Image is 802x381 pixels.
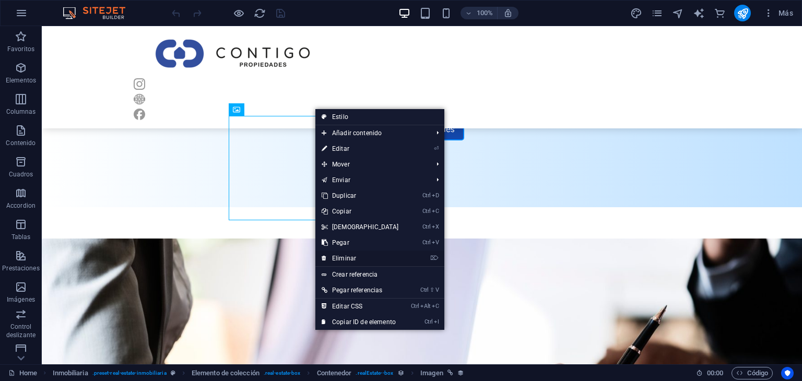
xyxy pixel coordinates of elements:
h6: 100% [476,7,493,19]
p: Tablas [11,233,31,241]
i: Publicar [737,7,749,19]
span: Añadir contenido [315,125,429,141]
a: CtrlX[DEMOGRAPHIC_DATA] [315,219,405,235]
i: AI Writer [693,7,705,19]
p: Accordion [6,201,36,210]
span: Mover [315,157,429,172]
p: Columnas [6,108,36,116]
i: I [434,318,439,325]
button: Usercentrics [781,367,794,379]
span: Código [736,367,768,379]
p: Imágenes [7,295,35,304]
i: Este elemento está vinculado [447,370,453,376]
span: Haz clic para seleccionar y doble clic para editar [420,367,443,379]
i: ⇧ [430,287,434,293]
i: V [435,287,439,293]
h6: Tiempo de la sesión [696,367,724,379]
p: Cuadros [9,170,33,178]
i: X [432,223,439,230]
span: . realEstate--box [356,367,393,379]
p: Contenido [6,139,36,147]
i: Ctrl [420,287,429,293]
span: Haz clic para seleccionar y doble clic para editar [317,367,352,379]
a: CtrlCCopiar [315,204,405,219]
span: Haz clic para seleccionar y doble clic para editar [53,367,88,379]
button: design [630,7,642,19]
i: Este elemento está vinculado a una colección [457,370,464,376]
span: Más [763,8,793,18]
span: . preset-real-estate-inmobiliaria [92,367,167,379]
button: navigator [671,7,684,19]
nav: breadcrumb [53,367,464,379]
a: CtrlVPegar [315,235,405,251]
a: Ctrl⇧VPegar referencias [315,282,405,298]
i: ⏎ [434,145,439,152]
span: . real-estate-box [264,367,301,379]
i: Navegador [672,7,684,19]
i: D [432,192,439,199]
i: Este elemento es un preajuste personalizable [171,370,175,376]
i: Alt [420,303,431,309]
button: 100% [461,7,498,19]
i: C [432,208,439,215]
a: Haz clic para cancelar la selección y doble clic para abrir páginas [8,367,37,379]
p: Elementos [6,76,36,85]
button: text_generator [692,7,705,19]
p: Prestaciones [2,264,39,272]
a: ⏎Editar [315,141,405,157]
a: CtrlICopiar ID de elemento [315,314,405,330]
button: Haz clic para salir del modo de previsualización y seguir editando [232,7,245,19]
i: Ctrl [411,303,419,309]
i: Al redimensionar, ajustar el nivel de zoom automáticamente para ajustarse al dispositivo elegido. [503,8,513,18]
a: Crear referencia [315,267,444,282]
a: Estilo [315,109,444,125]
span: : [714,369,716,377]
button: publish [734,5,751,21]
i: Ctrl [422,208,431,215]
button: commerce [713,7,726,19]
p: Favoritos [7,45,34,53]
span: Haz clic para seleccionar y doble clic para editar [192,367,260,379]
a: CtrlDDuplicar [315,188,405,204]
button: Más [759,5,797,21]
i: Ctrl [422,239,431,246]
i: Ctrl [422,192,431,199]
span: 00 00 [707,367,723,379]
i: V [432,239,439,246]
button: Código [732,367,773,379]
i: Diseño (Ctrl+Alt+Y) [630,7,642,19]
button: reload [253,7,266,19]
a: Enviar [315,172,429,188]
i: C [432,303,439,309]
a: CtrlAltCEditar CSS [315,299,405,314]
img: Editor Logo [60,7,138,19]
i: Comercio [714,7,726,19]
i: Este elemento puede estar vinculado a una colección [397,370,404,376]
i: Ctrl [422,223,431,230]
a: ⌦Eliminar [315,251,405,266]
i: Volver a cargar página [254,7,266,19]
i: ⌦ [430,255,439,261]
i: Páginas (Ctrl+Alt+S) [651,7,663,19]
i: Ctrl [424,318,433,325]
button: pages [651,7,663,19]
